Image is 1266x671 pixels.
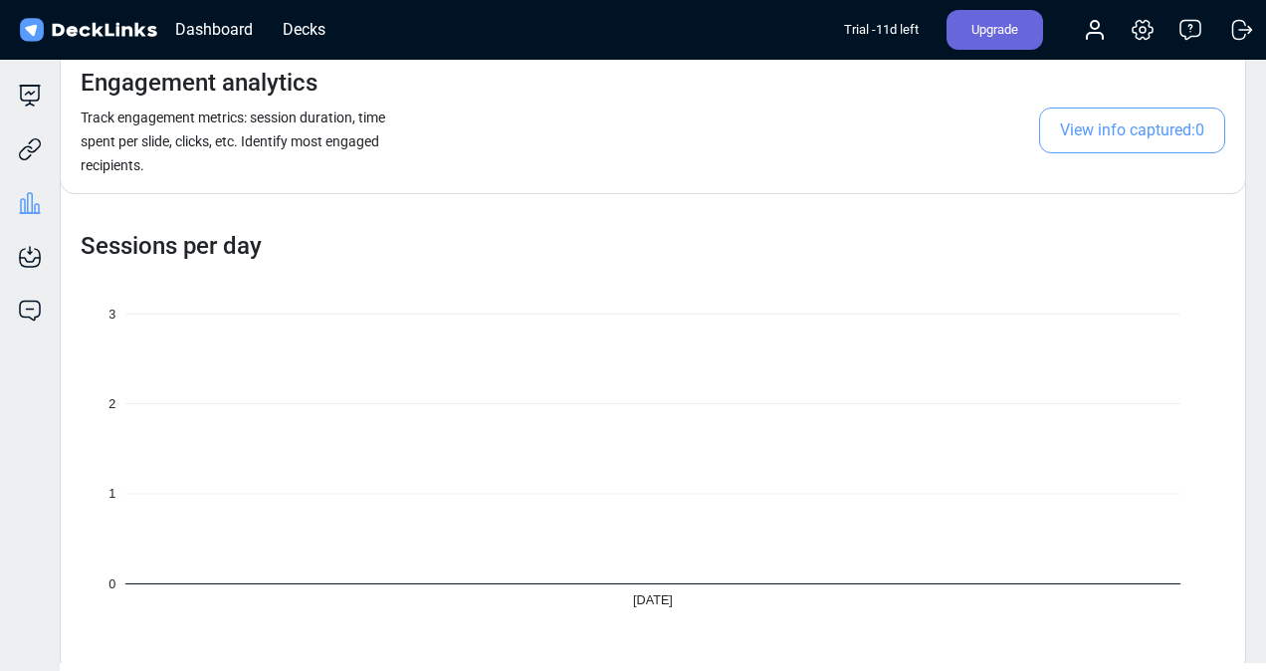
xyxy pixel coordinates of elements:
[81,69,317,98] h4: Engagement analytics
[947,10,1043,50] div: Upgrade
[108,577,115,591] tspan: 0
[108,397,115,411] tspan: 2
[81,232,1225,261] h4: Sessions per day
[16,16,160,45] img: DeckLinks
[108,308,115,322] tspan: 3
[844,10,919,50] div: Trial - 11 d left
[108,488,115,502] tspan: 1
[1039,108,1225,153] span: View info captured: 0
[633,593,673,607] tspan: [DATE]
[165,17,263,42] div: Dashboard
[81,110,385,173] small: Track engagement metrics: session duration, time spent per slide, clicks, etc. Identify most enga...
[273,17,335,42] div: Decks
